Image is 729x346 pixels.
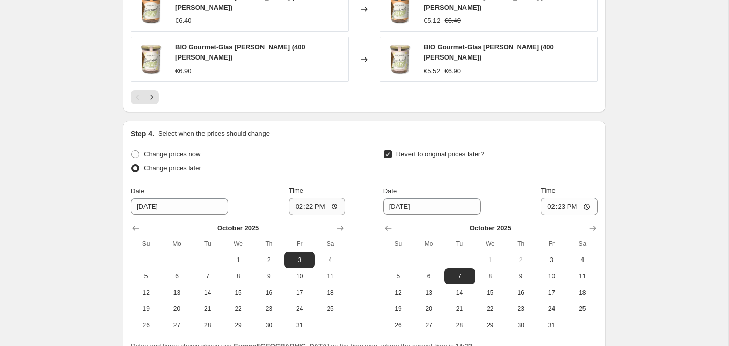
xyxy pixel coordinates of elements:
[288,240,311,248] span: Fr
[479,305,502,313] span: 22
[567,284,598,301] button: Saturday October 18 2025
[475,252,506,268] button: Wednesday October 1 2025
[510,289,532,297] span: 16
[223,317,253,333] button: Wednesday October 29 2025
[383,317,414,333] button: Sunday October 26 2025
[506,268,536,284] button: Thursday October 9 2025
[161,236,192,252] th: Monday
[506,236,536,252] th: Thursday
[479,256,502,264] span: 1
[319,305,341,313] span: 25
[161,317,192,333] button: Monday October 27 2025
[479,240,502,248] span: We
[414,317,444,333] button: Monday October 27 2025
[319,256,341,264] span: 4
[586,221,600,236] button: Show next month, November 2025
[510,256,532,264] span: 2
[475,317,506,333] button: Wednesday October 29 2025
[540,321,563,329] span: 31
[136,44,167,75] img: Lamm_d9be311e-16fd-4485-aaa0-c906246d28be_80x.png
[253,252,284,268] button: Thursday October 2 2025
[510,240,532,248] span: Th
[414,301,444,317] button: Monday October 20 2025
[418,321,440,329] span: 27
[414,236,444,252] th: Monday
[567,268,598,284] button: Saturday October 11 2025
[131,129,154,139] h2: Step 4.
[418,272,440,280] span: 6
[536,317,567,333] button: Friday October 31 2025
[289,198,346,215] input: 12:00
[448,240,471,248] span: Tu
[536,301,567,317] button: Friday October 24 2025
[444,236,475,252] th: Tuesday
[475,236,506,252] th: Wednesday
[315,268,345,284] button: Saturday October 11 2025
[571,240,594,248] span: Sa
[541,187,555,194] span: Time
[567,236,598,252] th: Saturday
[383,268,414,284] button: Sunday October 5 2025
[444,301,475,317] button: Tuesday October 21 2025
[448,305,471,313] span: 21
[506,284,536,301] button: Thursday October 16 2025
[383,187,397,195] span: Date
[223,252,253,268] button: Wednesday October 1 2025
[288,305,311,313] span: 24
[131,284,161,301] button: Sunday October 12 2025
[387,272,410,280] span: 5
[418,305,440,313] span: 20
[253,236,284,252] th: Thursday
[424,16,441,26] div: €5.12
[383,236,414,252] th: Sunday
[227,289,249,297] span: 15
[192,236,223,252] th: Tuesday
[510,305,532,313] span: 23
[475,301,506,317] button: Wednesday October 22 2025
[165,240,188,248] span: Mo
[131,198,228,215] input: 9/30/2025
[536,284,567,301] button: Friday October 17 2025
[510,272,532,280] span: 9
[288,321,311,329] span: 31
[444,268,475,284] button: Tuesday October 7 2025
[479,272,502,280] span: 8
[227,272,249,280] span: 8
[135,321,157,329] span: 26
[381,221,395,236] button: Show previous month, September 2025
[315,301,345,317] button: Saturday October 25 2025
[253,301,284,317] button: Thursday October 23 2025
[284,301,315,317] button: Friday October 24 2025
[129,221,143,236] button: Show previous month, September 2025
[192,284,223,301] button: Tuesday October 14 2025
[192,317,223,333] button: Tuesday October 28 2025
[165,321,188,329] span: 27
[253,268,284,284] button: Thursday October 9 2025
[387,305,410,313] span: 19
[540,305,563,313] span: 24
[161,268,192,284] button: Monday October 6 2025
[540,272,563,280] span: 10
[536,252,567,268] button: Friday October 3 2025
[158,129,270,139] p: Select when the prices should change
[424,66,441,76] div: €5.52
[510,321,532,329] span: 30
[131,187,144,195] span: Date
[319,289,341,297] span: 18
[196,272,219,280] span: 7
[135,272,157,280] span: 5
[448,289,471,297] span: 14
[135,240,157,248] span: Su
[161,284,192,301] button: Monday October 13 2025
[135,305,157,313] span: 19
[506,317,536,333] button: Thursday October 30 2025
[571,289,594,297] span: 18
[175,16,192,26] div: €6.40
[196,289,219,297] span: 14
[506,252,536,268] button: Thursday October 2 2025
[540,240,563,248] span: Fr
[144,164,201,172] span: Change prices later
[144,150,200,158] span: Change prices now
[444,284,475,301] button: Tuesday October 14 2025
[284,236,315,252] th: Friday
